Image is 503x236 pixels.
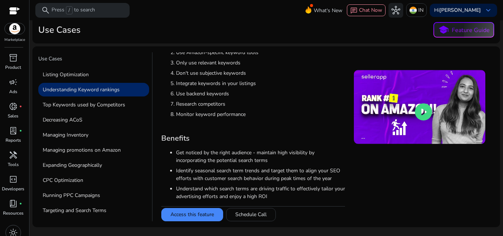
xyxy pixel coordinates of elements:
[176,110,345,118] li: Monitor keyword performance
[38,143,149,157] p: Managing promotions on Amazon
[161,134,345,143] h3: Benefits
[41,6,50,15] span: search
[391,6,400,15] span: hub
[350,7,358,14] span: chat
[38,189,149,202] p: Running PPC Campaigns
[438,25,449,35] span: school
[484,6,493,15] span: keyboard_arrow_down
[38,55,149,66] p: Use Cases
[19,105,22,108] span: fiber_manual_record
[388,3,403,18] button: hub
[9,151,18,159] span: handyman
[176,149,345,164] li: Get noticed by the right audience - maintain high visibility by incorporating the potential searc...
[38,173,149,187] p: CPC Optimization
[38,204,149,217] p: Targeting and Search Terms
[9,78,18,87] span: campaign
[413,102,434,122] span: play_circle
[38,68,149,81] p: Listing Optimization
[2,186,24,192] p: Developers
[38,219,149,232] p: Brand Advertising
[9,126,18,135] span: lab_profile
[9,199,18,208] span: book_4
[4,37,25,43] p: Marketplace
[38,113,149,127] p: Decreasing ACoS
[8,113,18,119] p: Sales
[176,80,345,87] li: Integrate keywords in your listings
[38,98,149,112] p: Top Keywords used by Competitors
[314,4,342,17] span: What's New
[9,175,18,184] span: code_blocks
[434,8,481,13] p: Hi
[8,161,19,168] p: Tools
[226,208,276,221] button: Schedule Call
[161,208,223,221] button: Access this feature
[19,202,22,205] span: fiber_manual_record
[176,185,345,200] li: Understand which search terms are driving traffic to effectively tailor your advertising efforts ...
[439,7,481,14] b: [PERSON_NAME]
[176,100,345,108] li: Research competitors
[38,83,149,96] p: Understanding Keyword rankings
[38,158,149,172] p: Expanding Geographically
[433,22,494,38] button: schoolFeature Guide
[176,69,345,77] li: Don't use subjective keywords
[5,64,21,71] p: Product
[176,90,345,98] li: Use backend keywords
[38,25,81,35] h2: Use Cases
[176,167,345,182] li: Identify seasonal search term trends and target them to align your SEO efforts with customer sear...
[9,102,18,111] span: donut_small
[409,7,417,14] img: in.svg
[176,59,345,67] li: Only use relevant keywords
[6,137,21,144] p: Reports
[9,88,17,95] p: Ads
[452,26,490,35] p: Feature Guide
[3,210,24,216] p: Resources
[5,23,25,34] img: amazon.svg
[354,70,485,144] img: sddefault.jpg
[418,4,423,17] p: IN
[66,6,73,14] span: /
[359,7,382,14] span: Chat Now
[9,53,18,62] span: inventory_2
[38,128,149,142] p: Managing Inventory
[176,49,345,56] li: Use Amazon-specific keyword tools
[52,6,95,14] p: Press to search
[347,4,386,16] button: chatChat Now
[19,129,22,132] span: fiber_manual_record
